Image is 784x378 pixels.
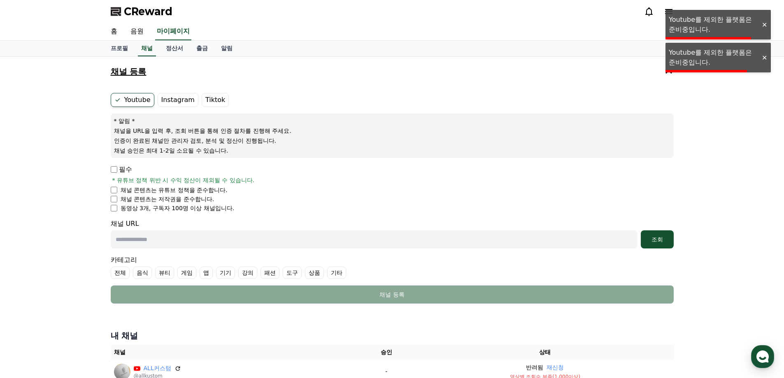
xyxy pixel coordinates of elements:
th: 상태 [416,345,673,360]
label: 기타 [327,267,346,279]
a: 정산서 [159,41,190,56]
p: - [360,367,414,376]
span: * 유튜브 정책 위반 시 수익 정산이 제외될 수 있습니다. [112,176,255,184]
p: 필수 [111,165,132,174]
a: ALL커스텀 [144,364,171,373]
label: Instagram [158,93,198,107]
button: 재신청 [547,363,564,372]
div: 카테고리 [111,255,674,279]
label: 게임 [177,267,196,279]
label: 뷰티 [155,267,174,279]
p: 인증이 완료된 채널만 관리자 검토, 분석 및 정산이 진행됩니다. [114,137,670,145]
label: 기기 [216,267,235,279]
div: 조회 [644,235,670,243]
h4: 채널 등록 [111,67,147,76]
label: 음식 [133,267,152,279]
a: 설정 [106,261,158,281]
span: 설정 [127,273,137,280]
p: 채널 콘텐츠는 저작권을 준수합니다. [121,195,214,203]
div: 채널 등록 [127,290,657,299]
label: 상품 [305,267,324,279]
span: CReward [124,5,172,18]
h4: 내 채널 [111,330,674,341]
div: 채널 URL [111,219,674,248]
label: 도구 [283,267,302,279]
p: 채널 승인은 최대 1-2일 소요될 수 있습니다. [114,146,670,155]
a: CReward [111,5,172,18]
span: 대화 [75,274,85,280]
button: 조회 [641,230,674,248]
a: 음원 [124,23,150,40]
label: 패션 [261,267,279,279]
a: 채널 [138,41,156,56]
label: 강의 [238,267,257,279]
a: 프로필 [104,41,135,56]
span: 홈 [26,273,31,280]
p: 반려됨 [526,363,543,372]
a: 홈 [104,23,124,40]
button: 채널 등록 [107,60,677,83]
label: Youtube [111,93,154,107]
th: 채널 [111,345,356,360]
p: 동영상 3개, 구독자 100명 이상 채널입니다. [121,204,235,212]
a: 홈 [2,261,54,281]
label: 전체 [111,267,130,279]
button: 채널 등록 [111,285,674,304]
label: Tiktok [202,93,229,107]
a: 대화 [54,261,106,281]
p: 채널 콘텐츠는 유튜브 정책을 준수합니다. [121,186,228,194]
a: 알림 [214,41,239,56]
a: 출금 [190,41,214,56]
a: 마이페이지 [155,23,191,40]
label: 앱 [200,267,213,279]
p: 채널을 URL을 입력 후, 조회 버튼을 통해 인증 절차를 진행해 주세요. [114,127,670,135]
th: 승인 [356,345,417,360]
